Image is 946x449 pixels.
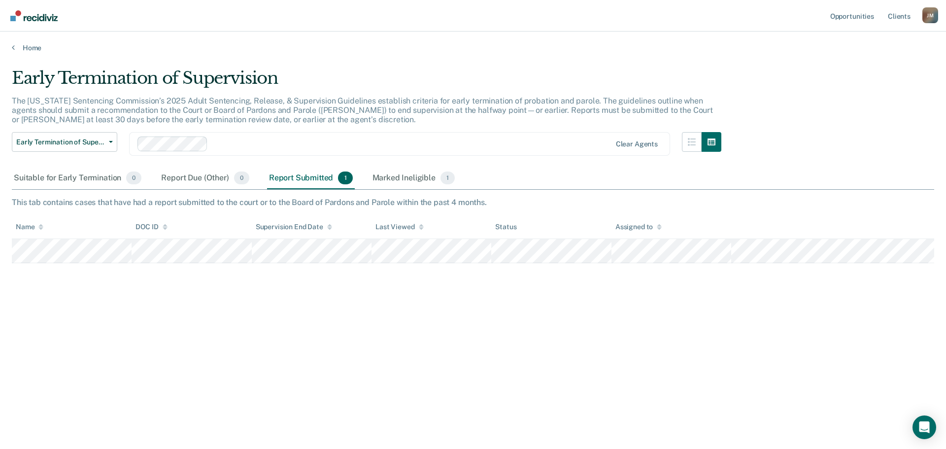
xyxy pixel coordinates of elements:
span: 1 [338,172,352,184]
div: Supervision End Date [256,223,332,231]
div: J M [922,7,938,23]
div: Clear agents [616,140,658,148]
div: This tab contains cases that have had a report submitted to the court or to the Board of Pardons ... [12,198,934,207]
span: 0 [126,172,141,184]
p: The [US_STATE] Sentencing Commission’s 2025 Adult Sentencing, Release, & Supervision Guidelines e... [12,96,713,124]
button: Profile dropdown button [922,7,938,23]
button: Early Termination of Supervision [12,132,117,152]
div: Last Viewed [375,223,423,231]
div: Marked Ineligible1 [371,168,457,189]
div: Suitable for Early Termination0 [12,168,143,189]
span: 1 [440,172,455,184]
div: DOC ID [135,223,167,231]
div: Status [495,223,516,231]
div: Early Termination of Supervision [12,68,721,96]
div: Assigned to [615,223,662,231]
div: Name [16,223,43,231]
div: Open Intercom Messenger [912,415,936,439]
a: Home [12,43,934,52]
div: Report Submitted1 [267,168,355,189]
span: Early Termination of Supervision [16,138,105,146]
span: 0 [234,172,249,184]
img: Recidiviz [10,10,58,21]
div: Report Due (Other)0 [159,168,251,189]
